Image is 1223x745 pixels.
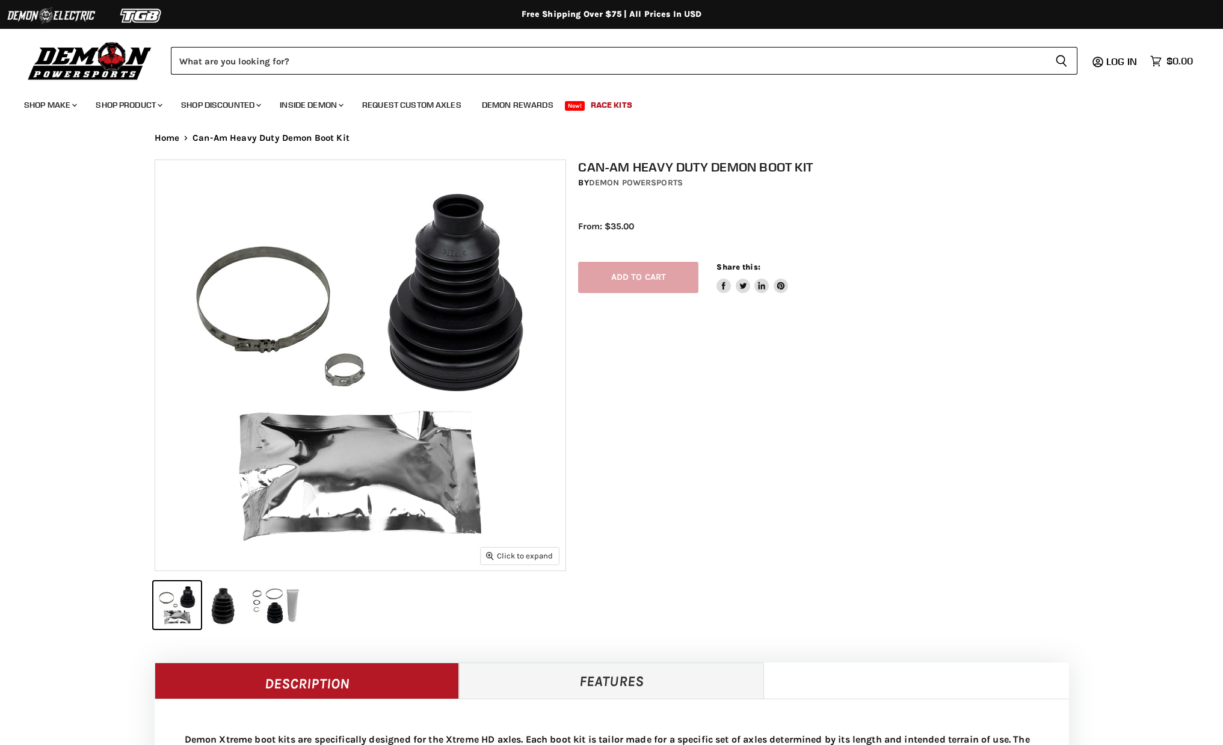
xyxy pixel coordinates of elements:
a: Home [155,133,180,143]
a: Demon Powersports [589,178,683,188]
a: Shop Discounted [172,93,268,117]
a: Inside Demon [271,93,351,117]
img: Demon Electric Logo 2 [6,4,96,27]
a: Log in [1101,56,1144,67]
aside: Share this: [716,262,788,294]
a: Description [155,663,460,699]
a: Shop Make [15,93,84,117]
span: Log in [1106,55,1137,67]
a: Request Custom Axles [353,93,470,117]
button: IMAGE thumbnail [205,581,242,629]
span: $0.00 [1166,55,1193,67]
img: Demon Powersports [24,39,156,82]
a: Race Kits [582,93,641,117]
a: Demon Rewards [473,93,562,117]
a: Shop Product [87,93,170,117]
span: Can-Am Heavy Duty Demon Boot Kit [193,133,350,143]
span: Click to expand [486,551,553,560]
span: From: $35.00 [578,221,634,232]
h1: Can-Am Heavy Duty Demon Boot Kit [578,159,1081,175]
button: Click to expand [481,548,559,564]
ul: Main menu [15,88,1190,117]
form: Product [171,47,1077,75]
div: Free Shipping Over $75 | All Prices In USD [131,9,1093,20]
input: Search [171,47,1046,75]
img: IMAGE [155,160,565,570]
span: Share this: [716,262,760,271]
button: IMAGE thumbnail [153,581,201,629]
button: IMAGE thumbnail [245,581,307,629]
span: New! [565,101,585,111]
img: TGB Logo 2 [96,4,186,27]
nav: Breadcrumbs [131,133,1093,143]
a: Features [459,663,764,699]
div: by [578,176,1081,190]
button: Search [1046,47,1077,75]
a: $0.00 [1144,52,1199,70]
